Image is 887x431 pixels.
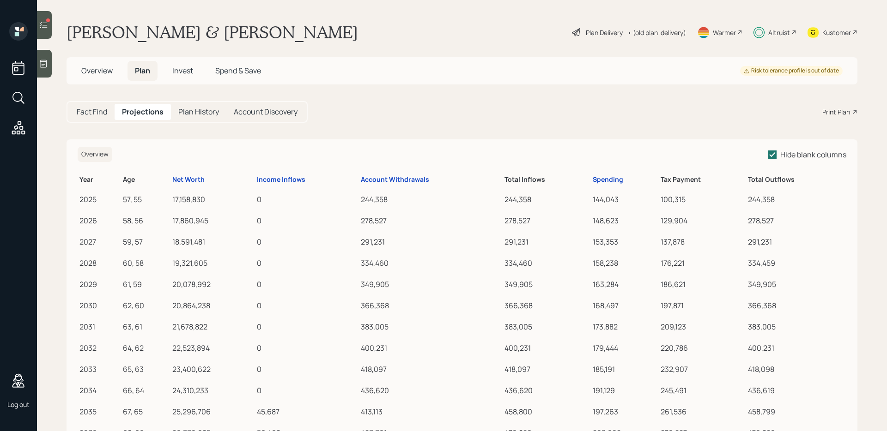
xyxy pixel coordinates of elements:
[593,215,657,226] div: 148,623
[661,364,744,375] div: 232,907
[593,257,657,269] div: 158,238
[79,385,119,396] div: 2034
[257,215,357,226] div: 0
[661,342,744,353] div: 220,786
[661,406,744,417] div: 261,536
[79,300,119,311] div: 2030
[172,385,253,396] div: 24,310,233
[123,385,169,396] div: 66, 64
[79,194,119,205] div: 2025
[586,28,623,37] div: Plan Delivery
[81,150,109,158] span: Overview
[361,279,501,290] div: 349,905
[822,28,851,37] div: Kustomer
[79,406,119,417] div: 2035
[593,194,657,205] div: 144,043
[257,279,357,290] div: 0
[361,364,501,375] div: 418,097
[661,215,744,226] div: 129,904
[234,108,298,116] h5: Account Discovery
[172,321,253,332] div: 21,678,822
[748,300,844,311] div: 366,368
[748,279,844,290] div: 349,905
[257,406,357,417] div: 45,687
[822,107,850,117] div: Print Plan
[593,406,657,417] div: 197,263
[748,406,844,417] div: 458,799
[661,385,744,396] div: 245,491
[504,406,589,417] div: 458,800
[67,22,358,42] h1: [PERSON_NAME] & [PERSON_NAME]
[79,321,119,332] div: 2031
[172,342,253,353] div: 22,523,894
[361,385,501,396] div: 436,620
[172,215,253,226] div: 17,860,945
[123,236,169,247] div: 59, 57
[593,385,657,396] div: 191,129
[504,364,589,375] div: 418,097
[257,176,305,184] div: Income Inflows
[257,342,357,353] div: 0
[361,321,501,332] div: 383,005
[748,342,844,353] div: 400,231
[661,279,744,290] div: 186,621
[661,300,744,311] div: 197,871
[257,300,357,311] div: 0
[361,194,501,205] div: 244,358
[7,400,30,409] div: Log out
[768,28,790,37] div: Altruist
[361,300,501,311] div: 366,368
[257,194,357,205] div: 0
[627,28,686,37] div: • (old plan-delivery)
[661,236,744,247] div: 137,878
[748,215,844,226] div: 278,527
[257,385,357,396] div: 0
[257,364,357,375] div: 0
[593,279,657,290] div: 163,284
[172,236,253,247] div: 18,591,481
[257,321,357,332] div: 0
[172,66,193,76] span: Invest
[172,176,205,184] div: Net Worth
[504,194,589,205] div: 244,358
[504,300,589,311] div: 366,368
[744,67,839,75] div: Risk tolerance profile is out of date
[661,176,744,184] h6: Tax Payment
[504,342,589,353] div: 400,231
[748,176,844,184] h6: Total Outflows
[172,300,253,311] div: 20,864,238
[361,176,429,184] div: Account Withdrawals
[593,176,623,184] div: Spending
[661,257,744,269] div: 176,221
[79,215,119,226] div: 2026
[123,176,169,184] h6: Age
[79,176,119,184] h6: Year
[661,321,744,332] div: 209,123
[504,215,589,226] div: 278,527
[748,257,844,269] div: 334,459
[504,321,589,332] div: 383,005
[504,257,589,269] div: 334,460
[593,300,657,311] div: 168,497
[748,364,844,375] div: 418,098
[593,364,657,375] div: 185,191
[79,342,119,353] div: 2032
[593,342,657,353] div: 179,444
[361,257,501,269] div: 334,460
[504,176,589,184] h6: Total Inflows
[257,257,357,269] div: 0
[768,150,846,160] label: Hide blank columns
[123,215,169,226] div: 58, 56
[504,385,589,396] div: 436,620
[123,406,169,417] div: 67, 65
[123,194,169,205] div: 57, 55
[361,342,501,353] div: 400,231
[215,66,261,76] span: Spend & Save
[593,321,657,332] div: 173,882
[79,364,119,375] div: 2033
[172,406,253,417] div: 25,296,706
[79,257,119,269] div: 2028
[172,257,253,269] div: 19,321,605
[135,66,150,76] span: Plan
[713,28,736,37] div: Warmer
